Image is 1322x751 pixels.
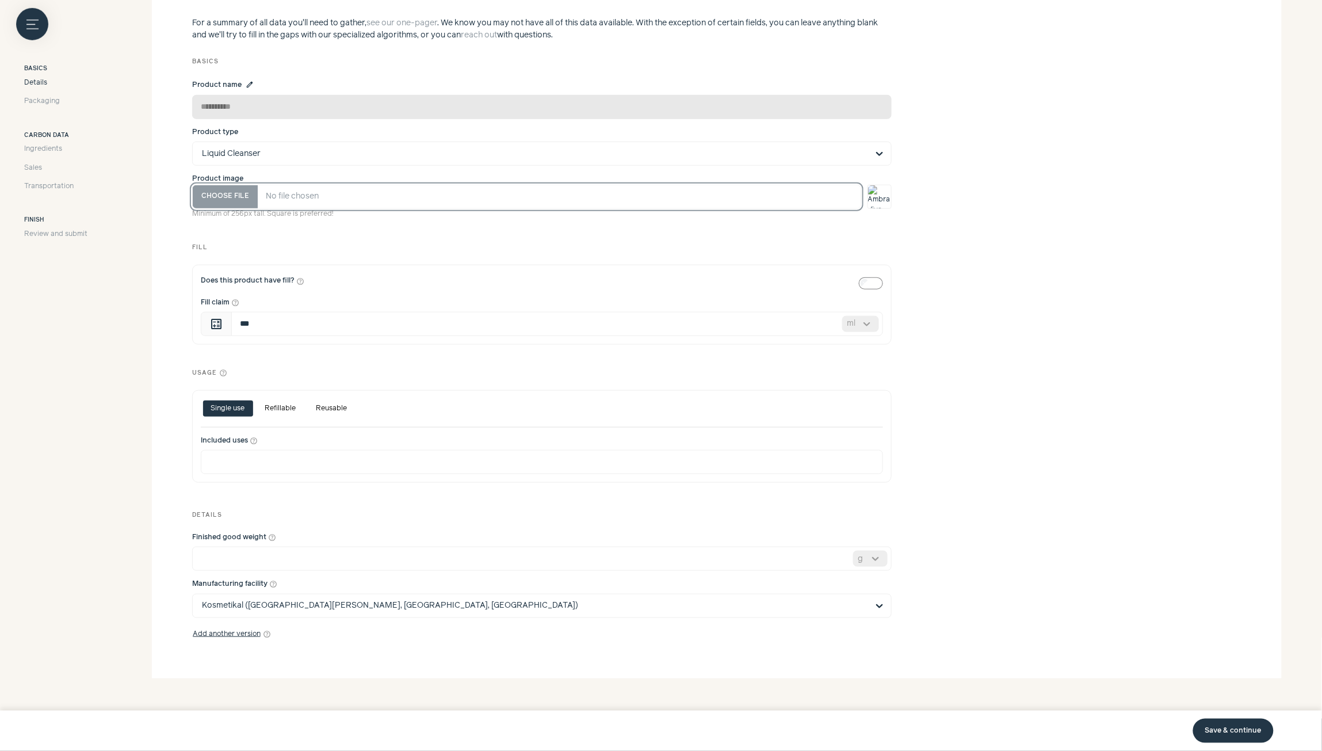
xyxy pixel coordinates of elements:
[192,209,861,219] p: Minimum of 256px tall. Square is preferred!
[192,174,892,184] div: Product image
[192,630,261,638] button: Add another version
[297,277,305,285] button: help_outline
[201,298,230,308] span: Fill claim
[24,181,87,192] a: Transportation
[219,369,227,377] button: help_outline
[192,17,892,41] p: For a summary of all data you'll need to gather, . We know you may not have all of this data avai...
[24,144,62,154] span: Ingredients
[201,312,232,336] span: This field can accept calculated expressions (e.g. '100*1.2')
[244,79,256,91] button: Product name
[192,127,892,138] div: Product type
[24,216,87,225] h3: Finish
[257,401,304,417] button: Refillable
[232,299,240,307] button: Fill claim
[202,142,868,165] input: Product type
[24,131,87,140] h3: Carbon data
[246,81,254,89] span: edit
[192,579,278,589] div: Manufacturing facility
[24,96,60,106] span: Packaging
[24,181,74,192] span: Transportation
[269,533,277,542] button: Finished good weight
[192,532,266,543] span: Finished good weight
[192,95,892,119] input: Product name edit
[192,80,242,90] span: Product name
[192,499,1241,520] div: Details
[192,58,1241,67] div: Basics
[1193,719,1274,743] a: Save & continue
[250,437,258,445] button: Included uses
[24,78,87,88] a: Details
[24,96,87,106] a: Packaging
[192,357,892,378] div: Usage
[24,163,42,173] span: Sales
[461,31,497,39] a: reach out
[24,229,87,239] a: Review and submit
[201,450,883,474] input: Included uses help_outline
[192,231,1241,253] div: Fill
[263,630,272,638] button: help_outline
[24,163,87,173] a: Sales
[24,78,47,88] span: Details
[201,436,248,446] span: Included uses
[868,185,891,208] img: Ambra Viva
[270,580,278,588] button: Manufacturing facility
[203,401,253,417] button: Single use
[24,144,87,154] a: Ingredients
[308,401,356,417] button: Reusable
[201,276,295,286] span: Does this product have fill?
[366,19,437,27] a: see our one-pager
[24,64,87,74] h3: Basics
